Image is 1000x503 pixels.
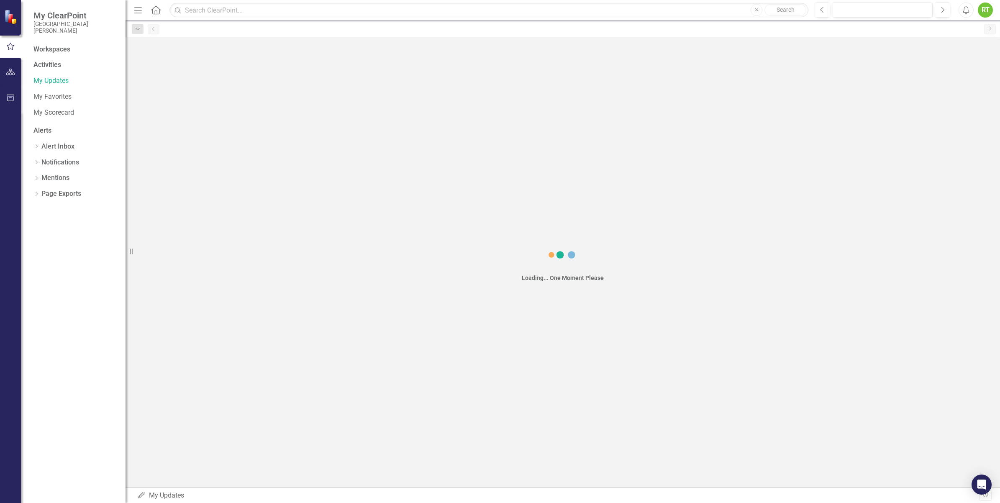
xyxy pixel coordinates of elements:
[33,60,117,70] div: Activities
[33,108,117,118] a: My Scorecard
[33,76,117,86] a: My Updates
[33,45,70,54] div: Workspaces
[33,21,117,34] small: [GEOGRAPHIC_DATA][PERSON_NAME]
[169,3,808,18] input: Search ClearPoint...
[33,10,117,21] span: My ClearPoint
[764,4,806,16] button: Search
[33,92,117,102] a: My Favorites
[137,491,979,500] div: My Updates
[972,475,992,495] div: Open Intercom Messenger
[4,9,19,24] img: ClearPoint Strategy
[777,6,795,13] span: Search
[41,173,69,183] a: Mentions
[41,158,79,167] a: Notifications
[41,142,74,151] a: Alert Inbox
[522,274,604,282] div: Loading... One Moment Please
[978,3,993,18] button: RT
[33,126,117,136] div: Alerts
[41,189,81,199] a: Page Exports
